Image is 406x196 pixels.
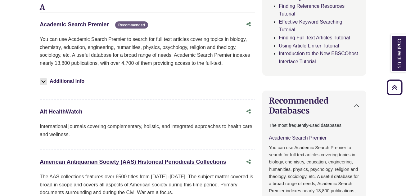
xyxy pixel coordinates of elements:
a: Back to Top [385,83,404,91]
a: Finding Reference Resources Tutorial [279,3,345,17]
a: Alt HealthWatch [40,109,82,115]
p: The most frequently-used databases [269,122,360,129]
a: Effective Keyword Searching Tutorial [279,19,342,33]
p: You can use Academic Search Premier to search for full text articles covering topics in biology, ... [40,35,255,67]
button: Share this database [242,156,255,168]
a: Finding Full Text Articles Tutorial [279,35,350,40]
button: Share this database [242,19,255,30]
button: Additional Info [40,77,86,86]
p: International journals covering complementary, holistic, and integrated approaches to health care... [40,122,255,138]
a: Introduction to the New EBSCOhost Interface Tutorial [279,51,358,64]
span: Recommended [115,21,148,29]
button: Share this database [242,106,255,118]
a: Academic Search Premier [269,135,327,140]
a: Using Article Linker Tutorial [279,43,339,48]
a: American Antiquarian Society (AAS) Historical Periodicals Collections [40,159,226,165]
button: Recommended Databases [263,91,366,120]
a: Academic Search Premier [40,21,109,28]
h3: A [40,3,255,12]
